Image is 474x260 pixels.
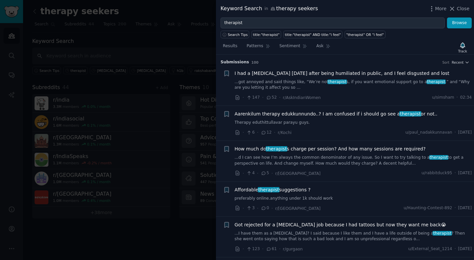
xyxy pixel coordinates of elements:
span: r/Kochi [278,130,292,135]
span: u/External_Seat_1214 [408,246,452,252]
span: · [257,170,258,177]
span: [DATE] [458,205,472,211]
a: "therapist" OR "i feel" [345,31,385,38]
span: in [264,6,268,12]
span: Ask [316,43,324,49]
a: title:"therapist" [251,31,281,38]
span: · [279,94,280,101]
a: I had a [MEDICAL_DATA] [DATE] after being humiliated in public, and I feel disgusted and lost [235,70,450,77]
button: Recent [452,60,469,65]
span: 61 [266,246,277,252]
div: "therapist" OR "i feel" [346,32,384,37]
a: Ask [314,41,333,54]
span: therapist [427,80,446,84]
span: · [455,170,456,176]
a: Affordabletherapistsuggestions ? [235,186,311,193]
span: · [279,245,280,252]
a: Therapy eduthittullavar parayu guys. [235,120,472,126]
span: u/Haunting-Contest-892 [404,205,452,211]
a: How much dotherapists charge per session? And how many sessions are required? [235,146,426,152]
input: Try a keyword related to your business [221,17,445,29]
span: Affordable suggestions ? [235,186,311,193]
div: title:"therapist" AND title:"i feel" [285,32,341,37]
span: r/gurgaon [283,247,303,251]
span: 4 [246,170,254,176]
a: Got rejected for a [MEDICAL_DATA] job because I had tattoos but now they want me back😭 [235,221,446,228]
span: · [243,129,244,136]
div: title:"therapist" [253,32,280,37]
a: Sentiment [277,41,309,54]
span: 0 [261,205,269,211]
span: 100 [251,60,259,64]
span: therapist [328,80,347,84]
span: · [457,95,458,101]
a: Aarenkilum therapy edukkunnundo..? I am confused if i should go see atherapistor not.. [235,111,437,117]
span: Aarenkilum therapy edukkunnundo..? I am confused if i should go see a or not.. [235,111,437,117]
span: Patterns [247,43,263,49]
span: How much do s charge per session? And how many sessions are required? [235,146,426,152]
button: Browse [447,17,472,29]
span: · [262,94,263,101]
span: 02:34 [460,95,472,101]
span: · [243,94,244,101]
button: Track [456,41,469,54]
span: [DATE] [458,130,472,136]
a: Patterns [244,41,272,54]
div: Track [458,49,467,53]
span: · [243,170,244,177]
span: u/rabbitduck95 [422,170,452,176]
span: therapist [399,111,421,116]
span: Sentiment [279,43,300,49]
span: 12 [261,130,272,136]
span: · [272,170,273,177]
span: 147 [246,95,260,101]
div: Keyword Search therapy seekers [221,5,318,13]
span: r/[GEOGRAPHIC_DATA] [275,171,321,176]
span: therapist [433,231,452,236]
button: Close [449,5,469,12]
a: Results [221,41,240,54]
span: · [257,129,258,136]
span: r/[GEOGRAPHIC_DATA] [275,206,321,211]
span: · [274,129,275,136]
span: Submission s [221,59,249,65]
a: ...I have them as a [MEDICAL_DATA]? I said because I like them and I have a life outside of being... [235,231,472,242]
span: therapist [266,146,287,151]
span: · [243,205,244,212]
span: [DATE] [458,246,472,252]
a: ...got annoyed and said things like, “We’re nottherapists, if you want emotional support go to at... [235,79,472,91]
span: therapist [429,155,449,160]
span: u/paul_nadakkunnavan [406,130,452,136]
span: u/simsham [432,95,454,101]
span: 52 [266,95,277,101]
span: 6 [246,130,254,136]
span: · [455,130,456,136]
span: Close [457,5,469,12]
span: [DATE] [458,170,472,176]
span: · [262,245,263,252]
span: 5 [261,170,269,176]
a: title:"therapist" AND title:"i feel" [283,31,342,38]
span: Recent [452,60,463,65]
span: · [257,205,258,212]
button: More [428,5,447,12]
span: · [272,205,273,212]
span: Search Tips [228,32,248,37]
button: Search Tips [221,31,249,38]
span: · [455,205,456,211]
a: ...d I can see how I’m always the common denominator of any issue. So I want to try talking to at... [235,155,472,166]
div: Sort [442,60,450,65]
span: therapist [258,187,279,192]
span: 123 [246,246,260,252]
span: 3 [246,205,254,211]
a: preferably online.anything under 1k should work [235,196,472,202]
span: More [435,5,447,12]
span: · [455,246,456,252]
span: Results [223,43,237,49]
span: · [243,245,244,252]
span: r/AskIndianWomen [283,95,321,100]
